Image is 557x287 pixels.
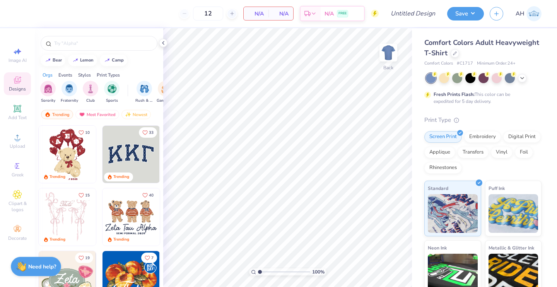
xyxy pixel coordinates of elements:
div: Trending [41,110,73,119]
div: Trending [50,174,65,180]
img: trending.gif [44,112,51,117]
span: Puff Ink [489,184,505,192]
div: Most Favorited [75,110,119,119]
button: Like [139,190,157,200]
span: Upload [10,143,25,149]
div: filter for Sorority [40,81,56,104]
div: Orgs [43,72,53,79]
span: N/A [273,10,289,18]
span: # C1717 [457,60,473,67]
div: bear [53,58,62,62]
span: Fraternity [61,98,78,104]
div: filter for Fraternity [61,81,78,104]
span: 33 [149,131,154,135]
img: Game Day Image [161,84,170,93]
div: Applique [424,147,455,158]
span: Comfort Colors [424,60,453,67]
span: Add Text [8,114,27,121]
div: Rhinestones [424,162,462,174]
button: Like [75,190,93,200]
span: Standard [428,184,448,192]
div: Embroidery [464,131,501,143]
input: – – [193,7,223,20]
div: Trending [113,174,129,180]
div: Vinyl [491,147,513,158]
span: 40 [149,193,154,197]
img: Sports Image [108,84,116,93]
span: N/A [325,10,334,18]
img: Fraternity Image [65,84,73,93]
button: filter button [61,81,78,104]
button: camp [100,55,127,66]
span: Neon Ink [428,244,447,252]
span: 15 [85,193,90,197]
img: 83dda5b0-2158-48ca-832c-f6b4ef4c4536 [39,188,96,246]
div: Styles [78,72,91,79]
button: filter button [135,81,153,104]
div: Newest [121,110,151,119]
div: This color can be expedited for 5 day delivery. [434,91,529,105]
span: Minimum Order: 24 + [477,60,516,67]
img: Back [381,45,396,60]
span: 100 % [312,268,325,275]
div: Print Type [424,116,542,125]
button: bear [41,55,65,66]
button: Like [75,127,93,138]
img: Newest.gif [125,112,131,117]
div: Screen Print [424,131,462,143]
span: FREE [338,11,347,16]
div: Back [383,64,393,71]
button: filter button [104,81,120,104]
img: Sorority Image [44,84,53,93]
span: 19 [85,256,90,260]
div: Events [58,72,72,79]
span: Game Day [157,98,174,104]
span: Rush & Bid [135,98,153,104]
button: Like [141,253,157,263]
span: Greek [12,172,24,178]
span: Club [86,98,95,104]
button: lemon [68,55,97,66]
span: Sports [106,98,118,104]
img: most_fav.gif [79,112,85,117]
button: Like [75,253,93,263]
button: filter button [157,81,174,104]
span: Sorority [41,98,55,104]
button: filter button [40,81,56,104]
div: filter for Sports [104,81,120,104]
a: AH [516,6,542,21]
img: Puff Ink [489,194,538,233]
img: trend_line.gif [45,58,51,63]
div: filter for Rush & Bid [135,81,153,104]
img: 3b9aba4f-e317-4aa7-a679-c95a879539bd [103,126,160,183]
div: lemon [80,58,94,62]
img: e74243e0-e378-47aa-a400-bc6bcb25063a [96,126,153,183]
div: Transfers [458,147,489,158]
span: 7 [151,256,154,260]
span: Image AI [9,57,27,63]
img: Rush & Bid Image [140,84,149,93]
img: Annie Hanna [526,6,542,21]
img: edfb13fc-0e43-44eb-bea2-bf7fc0dd67f9 [159,126,217,183]
span: Clipart & logos [4,200,31,213]
img: 587403a7-0594-4a7f-b2bd-0ca67a3ff8dd [39,126,96,183]
button: Save [447,7,484,20]
button: Like [139,127,157,138]
input: Untitled Design [384,6,441,21]
span: 10 [85,131,90,135]
span: N/A [248,10,264,18]
span: Designs [9,86,26,92]
strong: Fresh Prints Flash: [434,91,475,97]
img: a3be6b59-b000-4a72-aad0-0c575b892a6b [103,188,160,246]
img: trend_line.gif [104,58,110,63]
div: Print Types [97,72,120,79]
img: d12a98c7-f0f7-4345-bf3a-b9f1b718b86e [96,188,153,246]
div: Foil [515,147,533,158]
img: Standard [428,194,478,233]
img: trend_line.gif [72,58,79,63]
strong: Need help? [28,263,56,270]
div: filter for Club [83,81,98,104]
button: filter button [83,81,98,104]
div: Trending [50,237,65,243]
img: Club Image [86,84,95,93]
